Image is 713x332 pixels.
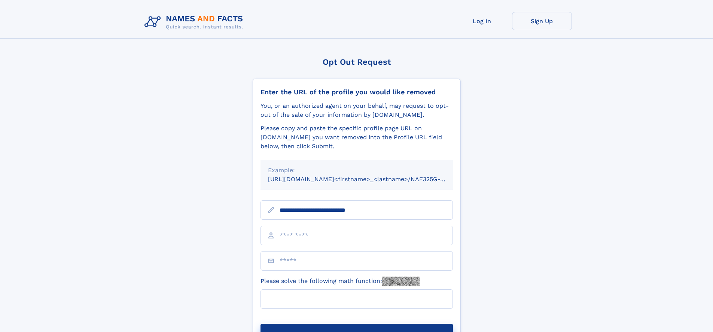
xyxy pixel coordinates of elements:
img: Logo Names and Facts [141,12,249,32]
div: Example: [268,166,445,175]
div: Opt Out Request [253,57,461,67]
div: You, or an authorized agent on your behalf, may request to opt-out of the sale of your informatio... [260,101,453,119]
label: Please solve the following math function: [260,277,420,286]
small: [URL][DOMAIN_NAME]<firstname>_<lastname>/NAF325G-xxxxxxxx [268,176,467,183]
div: Enter the URL of the profile you would like removed [260,88,453,96]
a: Sign Up [512,12,572,30]
a: Log In [452,12,512,30]
div: Please copy and paste the specific profile page URL on [DOMAIN_NAME] you want removed into the Pr... [260,124,453,151]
